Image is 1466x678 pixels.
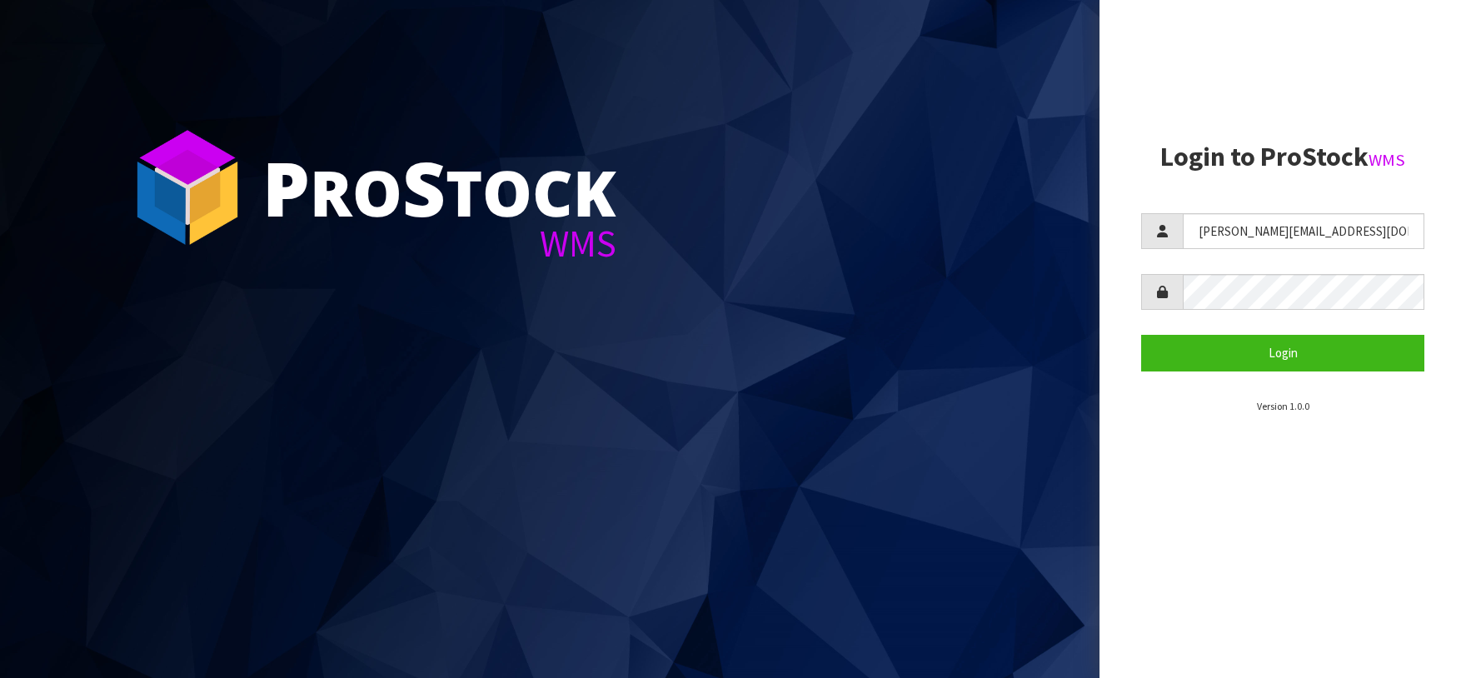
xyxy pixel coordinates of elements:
span: P [262,137,310,238]
div: ro tock [262,150,616,225]
div: WMS [262,225,616,262]
span: S [402,137,446,238]
small: Version 1.0.0 [1257,400,1309,412]
input: Username [1183,213,1424,249]
h2: Login to ProStock [1141,142,1424,172]
button: Login [1141,335,1424,371]
img: ProStock Cube [125,125,250,250]
small: WMS [1369,149,1405,171]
